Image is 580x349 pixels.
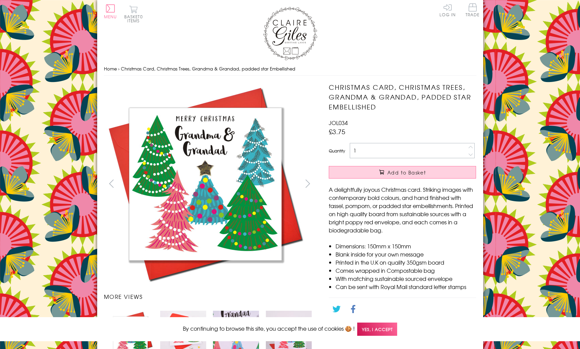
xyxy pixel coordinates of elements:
img: Christmas Card, Christmas Trees, Grandma & Grandad, padded star Embellished [104,82,307,286]
a: Log In [439,3,456,17]
span: Yes, I accept [357,323,397,336]
span: › [118,65,120,72]
button: Basket0 items [124,5,143,23]
li: Comes wrapped in Compostable bag [336,266,476,274]
li: Printed in the U.K on quality 350gsm board [336,258,476,266]
li: With matching sustainable sourced envelope [336,274,476,283]
span: JOL034 [329,119,348,127]
img: Christmas Card, Christmas Trees, Grandma & Grandad, padded star Embellished [315,82,518,286]
nav: breadcrumbs [104,62,476,76]
h3: More views [104,292,316,301]
img: Claire Giles Greetings Cards [263,7,317,60]
li: Blank inside for your own message [336,250,476,258]
span: Christmas Card, Christmas Trees, Grandma & Grandad, padded star Embellished [121,65,295,72]
li: Dimensions: 150mm x 150mm [336,242,476,250]
a: Trade [466,3,480,18]
p: A delightfully joyous Christmas card. Striking images with contemporary bold colours, and hand fi... [329,185,476,234]
button: Menu [104,4,117,19]
a: Home [104,65,117,72]
li: Can be sent with Royal Mail standard letter stamps [336,283,476,291]
span: £3.75 [329,127,345,136]
button: next [300,176,315,191]
button: prev [104,176,119,191]
span: 0 items [127,14,143,24]
span: Trade [466,3,480,17]
span: Menu [104,14,117,20]
h1: Christmas Card, Christmas Trees, Grandma & Grandad, padded star Embellished [329,82,476,111]
button: Add to Basket [329,166,476,179]
span: Add to Basket [387,169,426,176]
label: Quantity [329,148,345,154]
